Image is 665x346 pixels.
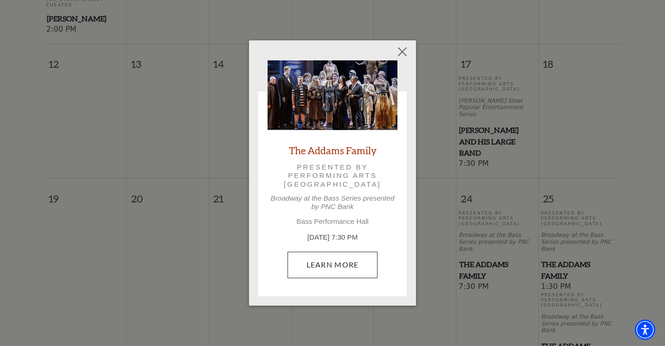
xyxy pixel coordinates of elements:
[268,232,397,243] p: [DATE] 7:30 PM
[268,217,397,226] p: Bass Performance Hall
[268,60,397,130] img: The Addams Family
[635,320,655,340] div: Accessibility Menu
[281,163,384,189] p: Presented by Performing Arts [GEOGRAPHIC_DATA]
[268,194,397,211] p: Broadway at the Bass Series presented by PNC Bank
[289,144,377,157] a: The Addams Family
[288,252,378,278] a: October 24, 7:30 PM Learn More
[394,43,411,61] button: Close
